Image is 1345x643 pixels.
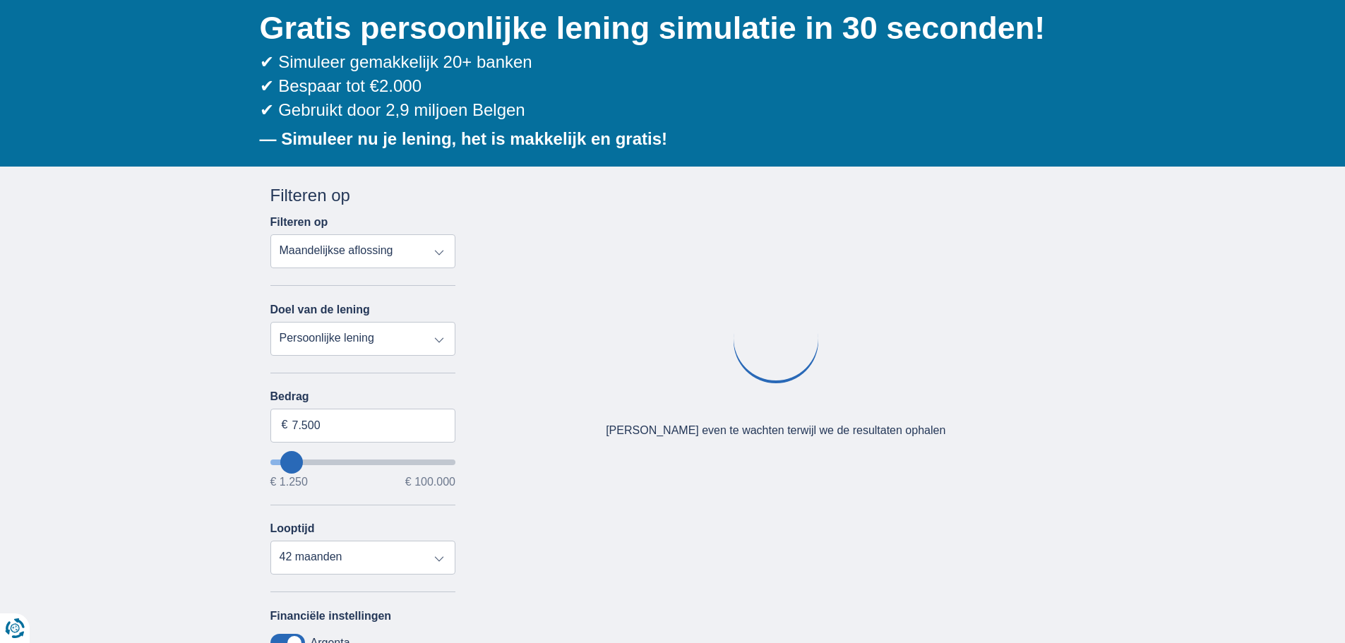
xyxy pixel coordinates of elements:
[282,417,288,433] span: €
[260,129,668,148] b: — Simuleer nu je lening, het is makkelijk en gratis!
[270,459,456,465] input: wantToBorrow
[270,390,456,403] label: Bedrag
[260,6,1075,50] h1: Gratis persoonlijke lening simulatie in 30 seconden!
[260,50,1075,123] div: ✔ Simuleer gemakkelijk 20+ banken ✔ Bespaar tot €2.000 ✔ Gebruikt door 2,9 miljoen Belgen
[270,610,392,623] label: Financiële instellingen
[270,522,315,535] label: Looptijd
[270,184,456,208] div: Filteren op
[405,476,455,488] span: € 100.000
[270,476,308,488] span: € 1.250
[606,423,945,439] div: [PERSON_NAME] even te wachten terwijl we de resultaten ophalen
[270,304,370,316] label: Doel van de lening
[270,216,328,229] label: Filteren op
